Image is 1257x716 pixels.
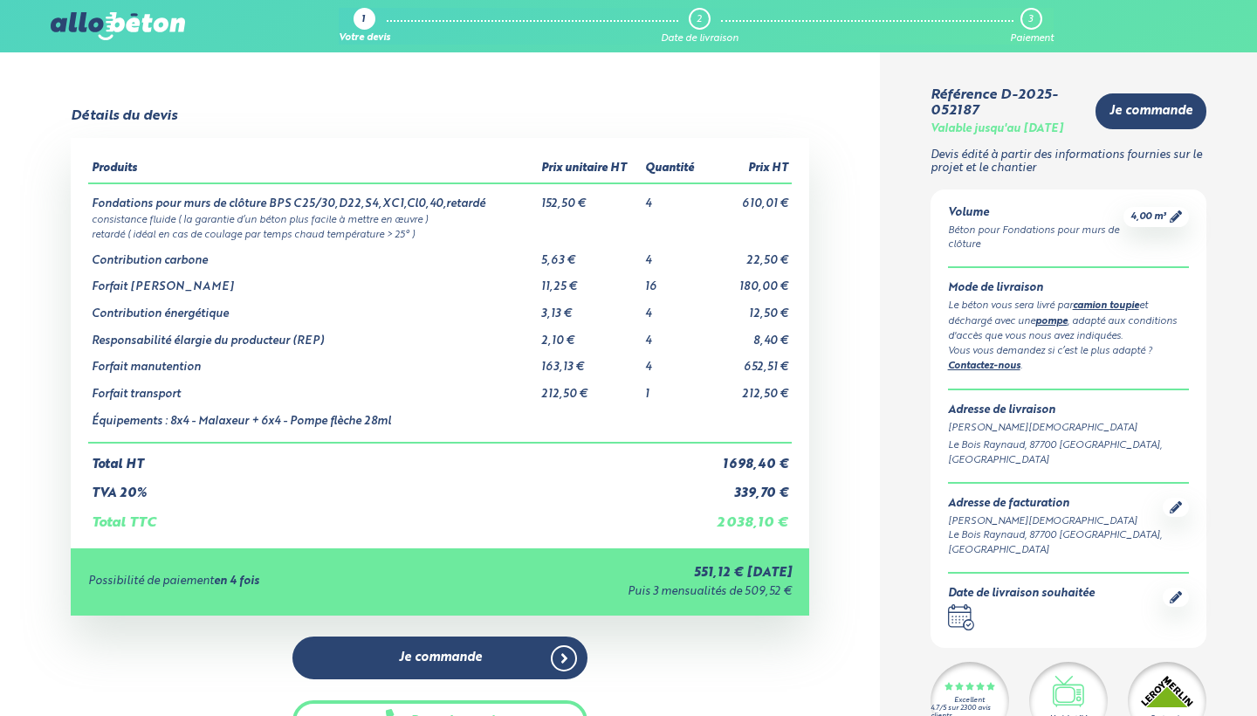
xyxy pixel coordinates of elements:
[339,8,390,45] a: 1 Votre devis
[88,226,793,241] td: retardé ( idéal en cas de coulage par temps chaud température > 25° )
[948,421,1190,436] div: [PERSON_NAME][DEMOGRAPHIC_DATA]
[704,267,792,294] td: 180,00 €
[704,375,792,402] td: 212,50 €
[447,586,792,599] div: Puis 3 mensualités de 509,52 €
[661,33,738,45] div: Date de livraison
[538,267,642,294] td: 11,25 €
[948,207,1124,220] div: Volume
[948,282,1190,295] div: Mode de livraison
[948,224,1124,253] div: Béton pour Fondations pour murs de clôture
[697,14,702,25] div: 2
[1109,104,1192,119] span: Je commande
[51,12,185,40] img: allobéton
[948,528,1164,558] div: Le Bois Raynaud, 87700 [GEOGRAPHIC_DATA], [GEOGRAPHIC_DATA]
[361,15,365,26] div: 1
[1028,14,1033,25] div: 3
[642,241,704,268] td: 4
[538,294,642,321] td: 3,13 €
[88,375,538,402] td: Forfait transport
[954,697,985,705] div: Excellent
[948,514,1164,529] div: [PERSON_NAME][DEMOGRAPHIC_DATA]
[642,267,704,294] td: 16
[538,183,642,211] td: 152,50 €
[642,155,704,183] th: Quantité
[948,404,1190,417] div: Adresse de livraison
[704,155,792,183] th: Prix HT
[71,108,177,124] div: Détails du devis
[88,294,538,321] td: Contribution énergétique
[339,33,390,45] div: Votre devis
[88,501,704,531] td: Total TTC
[214,575,259,587] strong: en 4 fois
[948,344,1190,375] div: Vous vous demandez si c’est le plus adapté ? .
[88,155,538,183] th: Produits
[1010,33,1054,45] div: Paiement
[88,321,538,348] td: Responsabilité élargie du producteur (REP)
[642,375,704,402] td: 1
[538,241,642,268] td: 5,63 €
[661,8,738,45] a: 2 Date de livraison
[88,183,538,211] td: Fondations pour murs de clôture BPS C25/30,D22,S4,XC1,Cl0,40,retardé
[704,241,792,268] td: 22,50 €
[88,402,538,444] td: Équipements : 8x4 - Malaxeur + 6x4 - Pompe flèche 28ml
[948,438,1190,468] div: Le Bois Raynaud, 87700 [GEOGRAPHIC_DATA], [GEOGRAPHIC_DATA]
[88,575,448,589] div: Possibilité de paiement
[704,443,792,472] td: 1 698,40 €
[704,321,792,348] td: 8,40 €
[642,294,704,321] td: 4
[1102,648,1238,697] iframe: Help widget launcher
[948,361,1020,371] a: Contactez-nous
[538,348,642,375] td: 163,13 €
[1096,93,1206,129] a: Je commande
[1010,8,1054,45] a: 3 Paiement
[704,183,792,211] td: 610,01 €
[88,267,538,294] td: Forfait [PERSON_NAME]
[88,211,793,226] td: consistance fluide ( la garantie d’un béton plus facile à mettre en œuvre )
[642,321,704,348] td: 4
[704,501,792,531] td: 2 038,10 €
[704,472,792,501] td: 339,70 €
[704,348,792,375] td: 652,51 €
[1035,317,1068,327] a: pompe
[948,299,1190,344] div: Le béton vous sera livré par et déchargé avec une , adapté aux conditions d'accès que vous nous a...
[642,348,704,375] td: 4
[931,123,1063,136] div: Valable jusqu'au [DATE]
[538,155,642,183] th: Prix unitaire HT
[88,348,538,375] td: Forfait manutention
[948,588,1095,601] div: Date de livraison souhaitée
[88,241,538,268] td: Contribution carbone
[292,637,588,679] a: Je commande
[538,375,642,402] td: 212,50 €
[447,566,792,581] div: 551,12 € [DATE]
[931,87,1082,120] div: Référence D-2025-052187
[642,183,704,211] td: 4
[704,294,792,321] td: 12,50 €
[538,321,642,348] td: 2,10 €
[931,149,1207,175] p: Devis édité à partir des informations fournies sur le projet et le chantier
[88,443,704,472] td: Total HT
[399,651,482,665] span: Je commande
[1073,301,1139,311] a: camion toupie
[88,472,704,501] td: TVA 20%
[948,498,1164,511] div: Adresse de facturation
